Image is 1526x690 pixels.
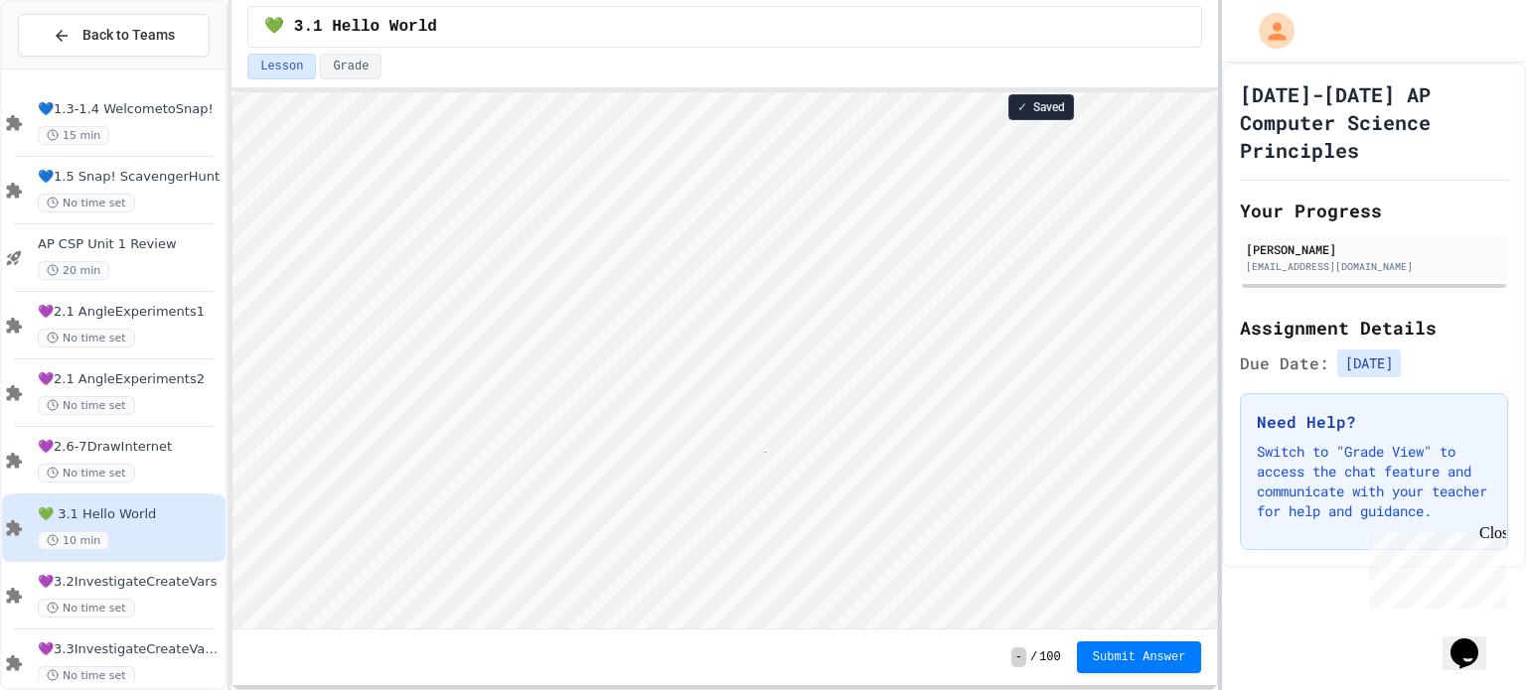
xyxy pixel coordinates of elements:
span: [DATE] [1337,349,1401,377]
span: 💜2.1 AngleExperiments1 [38,304,222,321]
span: No time set [38,666,135,685]
button: Lesson [247,54,316,79]
iframe: Snap! Programming Environment [232,92,1217,628]
div: [PERSON_NAME] [1246,240,1502,258]
span: 💜2.1 AngleExperiments2 [38,371,222,388]
div: Chat with us now!Close [8,8,137,126]
span: Back to Teams [82,25,175,46]
button: Grade [320,54,381,79]
span: 💜2.6-7DrawInternet [38,439,222,456]
span: 💙1.3-1.4 WelcometoSnap! [38,101,222,118]
h2: Assignment Details [1240,314,1508,342]
span: 💜3.3InvestigateCreateVars(A:GraphOrg) [38,641,222,658]
span: 10 min [38,531,109,550]
span: - [1011,647,1026,667]
span: No time set [38,599,135,618]
button: Back to Teams [18,14,210,57]
span: No time set [38,464,135,483]
span: 15 min [38,126,109,145]
div: My Account [1238,8,1299,54]
span: 100 [1039,649,1061,665]
iframe: chat widget [1443,611,1506,670]
h3: Need Help? [1257,410,1491,434]
span: Submit Answer [1093,649,1186,665]
span: ✓ [1017,99,1027,115]
h2: Your Progress [1240,197,1508,224]
div: [EMAIL_ADDRESS][DOMAIN_NAME] [1246,259,1502,274]
span: Due Date: [1240,351,1329,375]
span: AP CSP Unit 1 Review [38,236,222,253]
span: No time set [38,396,135,415]
span: 20 min [38,261,109,280]
p: Switch to "Grade View" to access the chat feature and communicate with your teacher for help and ... [1257,442,1491,521]
span: No time set [38,329,135,347]
h1: [DATE]-[DATE] AP Computer Science Principles [1240,80,1508,164]
span: No time set [38,194,135,212]
span: 💙1.5 Snap! ScavengerHunt [38,169,222,186]
span: 💚 3.1 Hello World [38,506,222,523]
span: 💚 3.1 Hello World [264,15,437,39]
button: Submit Answer [1077,641,1202,673]
span: / [1030,649,1037,665]
span: 💜3.2InvestigateCreateVars [38,574,222,591]
span: Saved [1033,99,1065,115]
iframe: chat widget [1361,524,1506,609]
